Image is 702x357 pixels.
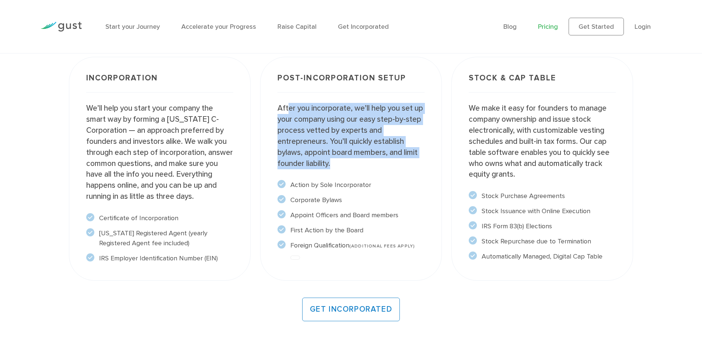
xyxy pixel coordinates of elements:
[41,22,82,32] img: Gust Logo
[181,23,256,31] a: Accelerate your Progress
[277,180,425,190] li: Action by Sole Incorporator
[503,23,517,31] a: Blog
[277,103,425,169] p: After you incorporate, we’ll help you set up your company using our easy step-by-step process vet...
[469,103,616,180] p: We make it easy for founders to manage company ownership and issue stock electronically, with cus...
[469,206,616,216] li: Stock Issuance with Online Execution
[86,213,233,223] li: Certificate of Incorporation
[469,236,616,246] li: Stock Repurchase due to Termination
[86,253,233,263] li: IRS Employer Identification Number (EIN)
[277,210,425,220] li: Appoint Officers and Board members
[635,23,651,31] a: Login
[338,23,389,31] a: Get Incorporated
[469,252,616,261] li: Automatically Managed, Digital Cap Table
[277,74,425,93] h3: Post-incorporation setup
[105,23,160,31] a: Start your Journey
[469,191,616,201] li: Stock Purchase Agreements
[538,23,558,31] a: Pricing
[469,74,616,93] h3: Stock & Cap Table
[86,228,233,248] li: [US_STATE] Registered Agent (yearly Registered Agent fee included)
[277,225,425,235] li: First Action by the Board
[277,195,425,205] li: Corporate Bylaws
[277,23,317,31] a: Raise Capital
[86,103,233,202] p: We’ll help you start your company the smart way by forming a [US_STATE] C-Corporation — an approa...
[469,221,616,231] li: IRS Form 83(b) Elections
[569,18,624,35] a: Get Started
[86,74,233,93] h3: Incorporation
[302,298,400,321] a: GET INCORPORATED
[277,240,425,250] li: Foreign Qualification
[349,243,415,249] span: (ADDITIONAL FEES APPLY)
